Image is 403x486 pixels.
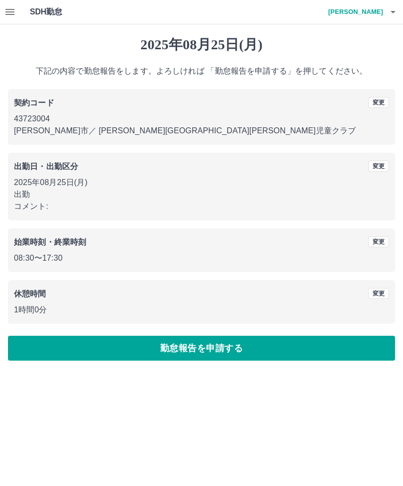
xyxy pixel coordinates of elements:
p: コメント: [14,200,389,212]
button: 変更 [368,161,389,172]
button: 変更 [368,236,389,247]
p: 下記の内容で勤怠報告をします。よろしければ 「勤怠報告を申請する」を押してください。 [8,65,395,77]
b: 出勤日・出勤区分 [14,162,78,171]
button: 勤怠報告を申請する [8,336,395,361]
b: 始業時刻・終業時刻 [14,238,86,246]
button: 変更 [368,288,389,299]
p: 出勤 [14,189,389,200]
button: 変更 [368,97,389,108]
b: 契約コード [14,98,54,107]
p: 08:30 〜 17:30 [14,252,389,264]
p: [PERSON_NAME]市 ／ [PERSON_NAME][GEOGRAPHIC_DATA][PERSON_NAME]児童クラブ [14,125,389,137]
h1: 2025年08月25日(月) [8,36,395,53]
b: 休憩時間 [14,290,46,298]
p: 1時間0分 [14,304,389,316]
p: 2025年08月25日(月) [14,177,389,189]
p: 43723004 [14,113,389,125]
